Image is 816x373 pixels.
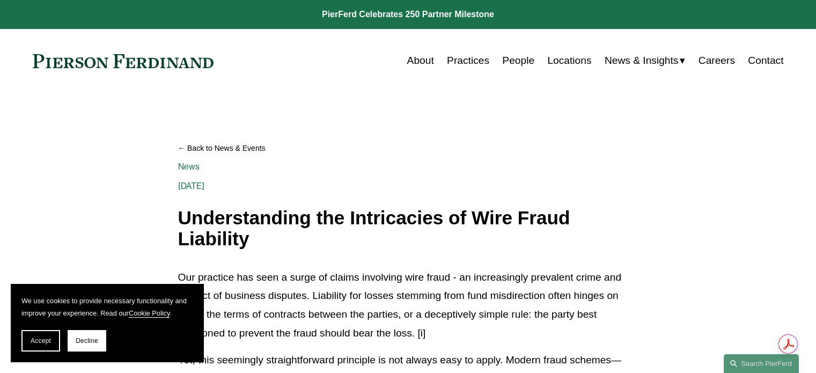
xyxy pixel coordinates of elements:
span: [DATE] [178,181,205,191]
span: News & Insights [605,52,679,70]
a: Search this site [724,354,799,373]
p: Our practice has seen a surge of claims involving wire fraud - an increasingly prevalent crime an... [178,268,638,342]
a: Cookie Policy [129,309,170,317]
span: Accept [31,337,51,345]
section: Cookie banner [11,284,204,362]
a: Contact [748,50,783,71]
a: Careers [699,50,735,71]
a: folder dropdown [605,50,686,71]
button: Decline [68,330,106,352]
a: Locations [547,50,591,71]
a: About [407,50,434,71]
h1: Understanding the Intricacies of Wire Fraud Liability [178,208,638,249]
span: Decline [76,337,98,345]
button: Accept [21,330,60,352]
a: Back to News & Events [178,139,638,158]
a: News [178,162,200,172]
a: People [502,50,534,71]
p: We use cookies to provide necessary functionality and improve your experience. Read our . [21,295,193,319]
a: Practices [447,50,489,71]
